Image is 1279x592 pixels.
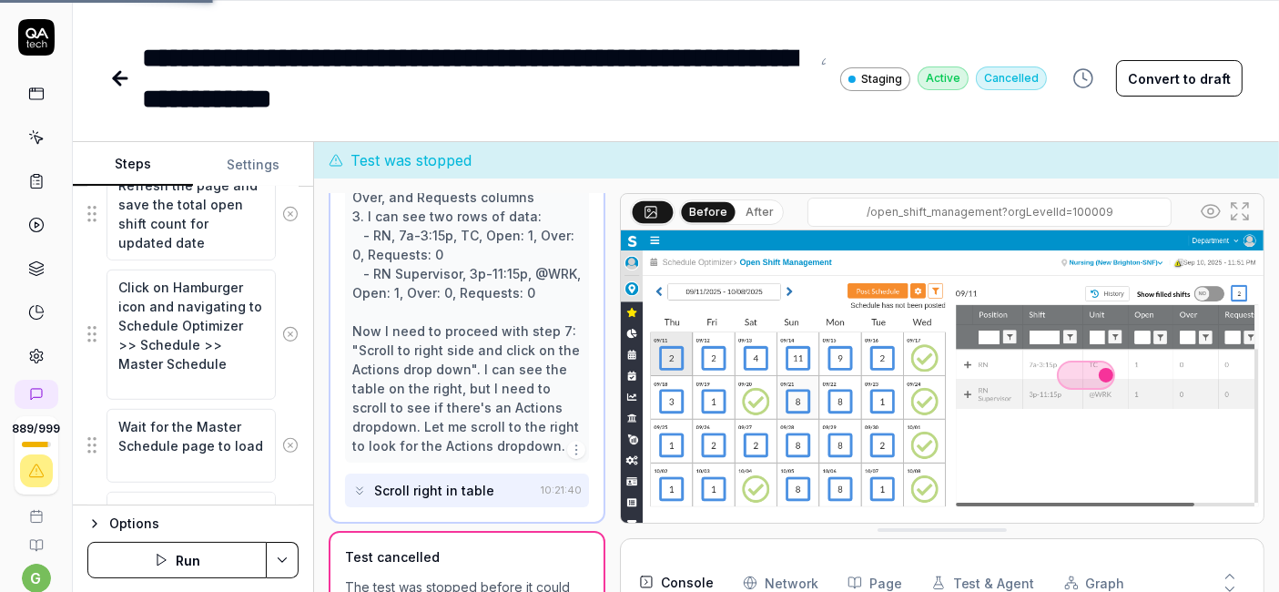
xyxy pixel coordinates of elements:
span: Test was stopped [350,149,472,171]
button: View version history [1061,60,1105,97]
div: Suggestions [87,408,299,483]
div: Active [918,66,969,90]
button: Remove step [276,427,305,464]
button: Before [681,201,735,221]
button: Remove step [276,196,305,232]
span: 889 / 999 [12,424,60,434]
div: Cancelled [976,66,1047,90]
button: Options [87,513,299,535]
div: Suggestions [87,269,299,401]
time: 10:21:40 [541,484,582,496]
div: Suggestions [87,491,299,566]
a: New conversation [15,380,58,409]
div: Suggestions [87,167,299,260]
button: Remove step [276,316,305,352]
div: Perfect! The Open Shift Management page has now fully loaded. I can see: 1. A calendar view showi... [352,15,582,455]
div: Test cancelled [345,547,440,566]
span: Staging [861,71,902,87]
button: After [738,202,781,222]
button: Convert to draft [1116,60,1243,97]
a: Documentation [7,524,65,553]
button: Open in full screen [1225,197,1254,226]
a: Book a call with us [7,495,65,524]
div: Scroll right in table [374,481,494,500]
button: Scroll right in table10:21:40 [345,474,589,507]
div: Options [109,513,299,535]
button: Run [87,542,267,578]
button: Steps [73,143,193,187]
a: Staging [840,66,910,91]
button: Settings [193,143,313,187]
button: Show all interative elements [1196,197,1225,226]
